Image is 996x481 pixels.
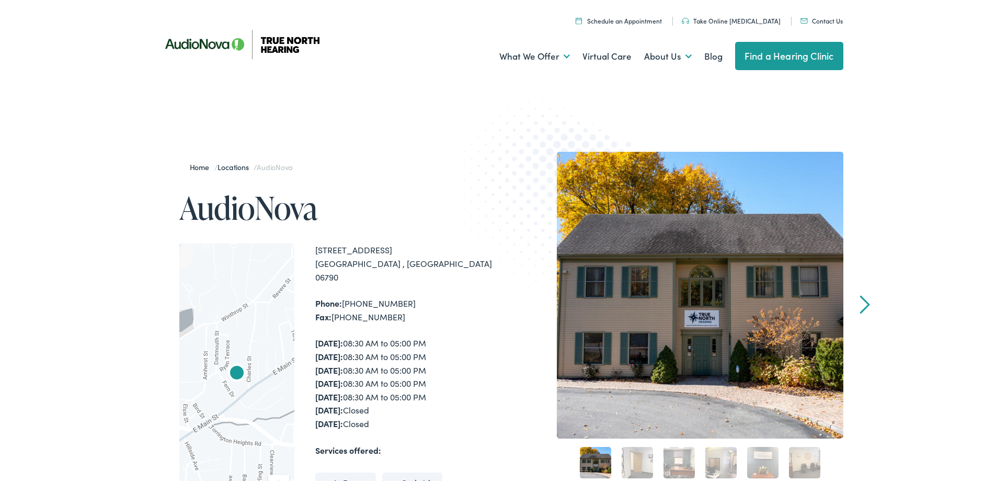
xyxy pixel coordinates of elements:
[747,447,779,478] a: 5
[576,16,662,25] a: Schedule an Appointment
[682,16,781,25] a: Take Online [MEDICAL_DATA]
[190,162,293,172] span: / /
[257,162,292,172] span: AudioNova
[315,311,331,322] strong: Fax:
[735,42,843,70] a: Find a Hearing Clinic
[315,377,343,389] strong: [DATE]:
[499,37,570,76] a: What We Offer
[315,418,343,429] strong: [DATE]:
[315,364,343,376] strong: [DATE]:
[315,297,498,323] div: [PHONE_NUMBER] [PHONE_NUMBER]
[704,37,723,76] a: Blog
[582,37,632,76] a: Virtual Care
[860,295,869,314] a: Next
[789,447,820,478] a: 6
[190,162,214,172] a: Home
[682,18,689,24] img: Headphones icon in color code ffb348
[315,391,343,402] strong: [DATE]:
[622,447,653,478] a: 2
[179,191,498,225] h1: AudioNova
[576,17,582,24] img: Icon symbolizing a calendar in color code ffb348
[663,447,695,478] a: 3
[644,37,692,76] a: About Us
[315,404,343,416] strong: [DATE]:
[315,337,498,430] div: 08:30 AM to 05:00 PM 08:30 AM to 05:00 PM 08:30 AM to 05:00 PM 08:30 AM to 05:00 PM 08:30 AM to 0...
[315,444,381,456] strong: Services offered:
[315,351,343,362] strong: [DATE]:
[315,243,498,284] div: [STREET_ADDRESS] [GEOGRAPHIC_DATA] , [GEOGRAPHIC_DATA] 06790
[224,362,249,387] div: AudioNova
[580,447,611,478] a: 1
[705,447,737,478] a: 4
[800,18,808,24] img: Mail icon in color code ffb348, used for communication purposes
[800,16,843,25] a: Contact Us
[217,162,254,172] a: Locations
[315,297,342,309] strong: Phone:
[315,337,343,349] strong: [DATE]:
